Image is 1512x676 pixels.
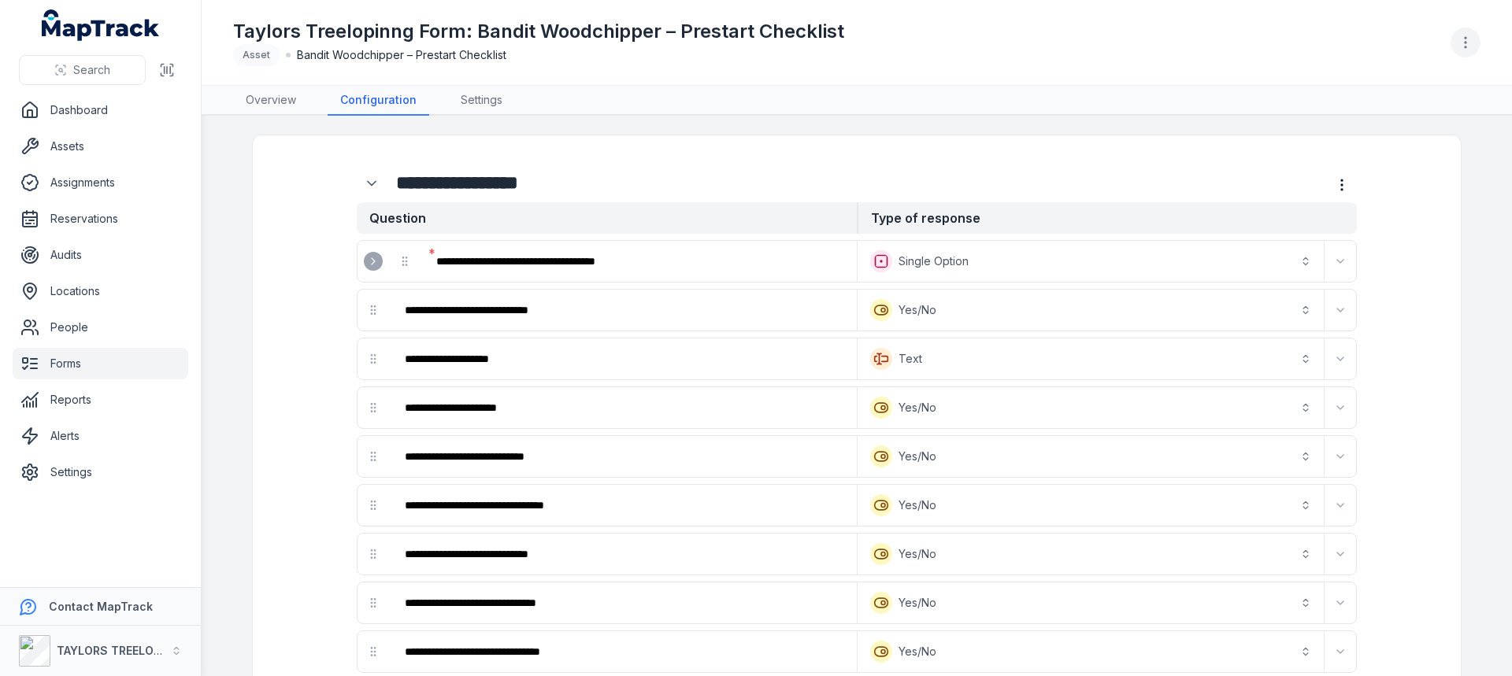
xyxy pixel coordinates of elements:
[42,9,160,41] a: MapTrack
[861,439,1321,474] button: Yes/No
[861,390,1321,425] button: Yes/No
[1328,395,1353,420] button: Expand
[357,168,387,198] button: Expand
[1328,249,1353,274] button: Expand
[13,275,188,307] a: Locations
[392,293,854,327] div: :roo:-form-item-label
[392,537,854,571] div: :rpm:-form-item-label
[1328,297,1353,323] button: Expand
[358,392,389,423] div: drag
[13,384,188,416] a: Reports
[367,450,380,463] svg: drag
[367,499,380,512] svg: drag
[367,353,380,365] svg: drag
[861,537,1321,571] button: Yes/No
[358,246,389,277] div: :rnr:-form-item-label
[357,168,390,198] div: :rnj:-form-item-label
[13,420,188,452] a: Alerts
[1328,590,1353,615] button: Expand
[392,488,854,523] div: :rpg:-form-item-label
[73,62,110,78] span: Search
[1328,346,1353,371] button: Expand
[358,636,389,667] div: drag
[13,131,188,162] a: Assets
[358,538,389,570] div: drag
[367,304,380,316] svg: drag
[357,202,857,234] strong: Question
[861,585,1321,620] button: Yes/No
[861,293,1321,327] button: Yes/No
[392,585,854,620] div: :rps:-form-item-label
[857,202,1357,234] strong: Type of response
[233,86,309,116] a: Overview
[1328,541,1353,567] button: Expand
[13,456,188,488] a: Settings
[367,645,380,658] svg: drag
[358,294,389,326] div: drag
[424,244,854,279] div: :rns:-form-item-label
[392,634,854,669] div: :rq2:-form-item-label
[358,343,389,375] div: drag
[364,252,383,271] button: Expand
[861,488,1321,523] button: Yes/No
[13,239,188,271] a: Audits
[19,55,146,85] button: Search
[233,44,280,66] div: Asset
[328,86,429,116] a: Configuration
[358,587,389,619] div: drag
[1327,170,1357,200] button: more-detail
[861,634,1321,669] button: Yes/No
[57,644,188,657] strong: TAYLORS TREELOPPING
[1328,444,1353,469] button: Expand
[13,167,188,198] a: Assignments
[358,489,389,521] div: drag
[367,548,380,560] svg: drag
[1328,639,1353,664] button: Expand
[13,348,188,379] a: Forms
[392,342,854,376] div: :rou:-form-item-label
[448,86,515,116] a: Settings
[861,342,1321,376] button: Text
[367,401,380,414] svg: drag
[367,597,380,609] svg: drag
[1328,493,1353,518] button: Expand
[392,439,854,474] div: :rpa:-form-item-label
[861,244,1321,279] button: Single Option
[13,203,188,235] a: Reservations
[398,255,411,268] svg: drag
[297,47,506,63] span: Bandit Woodchipper – Prestart Checklist
[389,246,421,277] div: drag
[13,94,188,126] a: Dashboard
[233,19,844,44] h1: Taylors Treelopinng Form: Bandit Woodchipper – Prestart Checklist
[392,390,854,425] div: :rp4:-form-item-label
[13,312,188,343] a: People
[358,441,389,472] div: drag
[49,600,153,613] strong: Contact MapTrack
